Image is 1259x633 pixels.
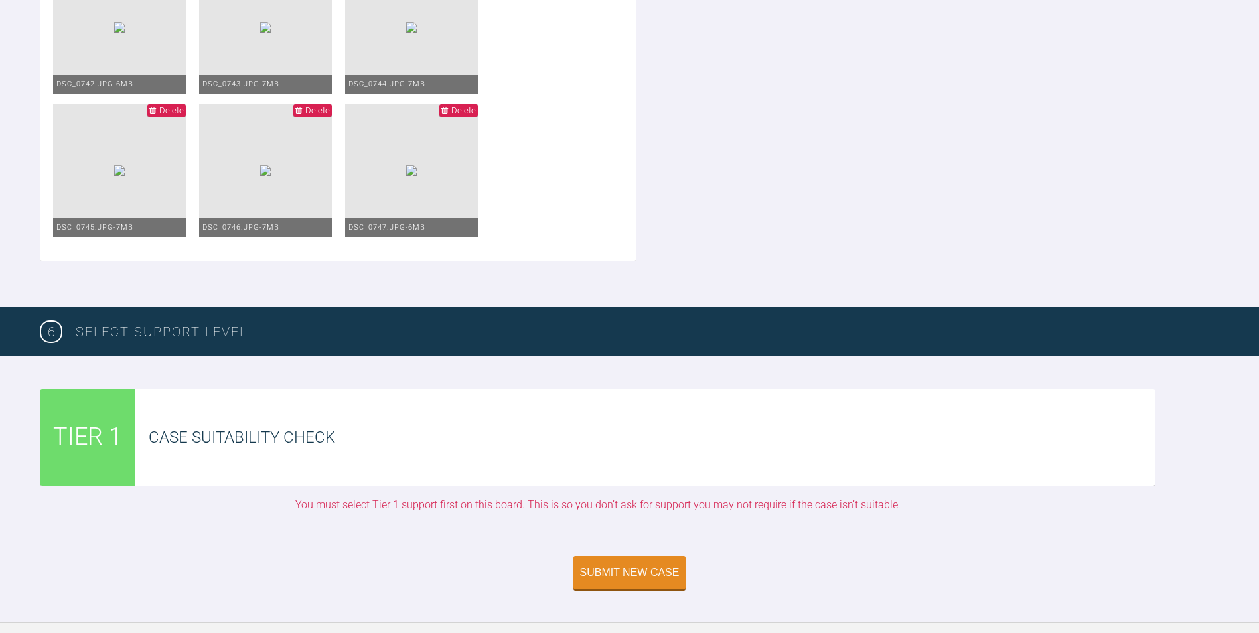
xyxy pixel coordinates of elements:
[348,80,425,88] span: DSC_0744.JPG - 7MB
[260,22,271,33] img: 44519c49-e1c8-46f7-bbec-cadbdafb86ac
[573,556,686,589] button: Submit New Case
[56,80,133,88] span: DSC_0742.JPG - 6MB
[149,425,1155,450] div: Case Suitability Check
[260,165,271,176] img: 16b3b000-0f8c-4cf5-adac-b5d0f74df60c
[159,105,184,115] span: Delete
[114,22,125,33] img: a5bcfad4-a880-41bf-b6d7-4357c003fc69
[348,223,425,232] span: DSC_0747.JPG - 6MB
[56,223,133,232] span: DSC_0745.JPG - 7MB
[202,223,279,232] span: DSC_0746.JPG - 7MB
[40,320,62,343] span: 6
[406,22,417,33] img: 47a7a99b-8fe3-474d-af18-8018216c69da
[305,105,330,115] span: Delete
[53,418,122,457] span: TIER 1
[202,80,279,88] span: DSC_0743.JPG - 7MB
[40,496,1155,514] div: You must select Tier 1 support first on this board. This is so you don’t ask for support you may ...
[76,321,1219,342] h3: SELECT SUPPORT LEVEL
[451,105,476,115] span: Delete
[406,165,417,176] img: 2c9e9d2d-d795-4b06-b921-5e75a05099b7
[580,567,680,579] div: Submit New Case
[114,165,125,176] img: 8a1940d9-a0bb-4e05-a6c3-6100b003f0c8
